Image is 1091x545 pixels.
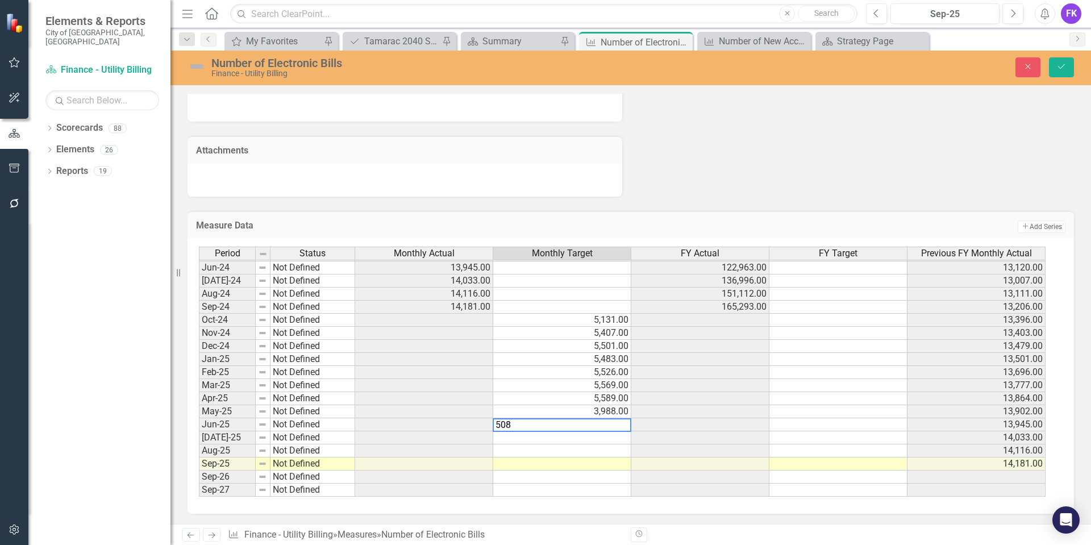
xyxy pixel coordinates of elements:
img: 8DAGhfEEPCf229AAAAAElFTkSuQmCC [258,355,267,364]
td: Dec-24 [199,340,256,353]
td: 13,777.00 [907,379,1046,392]
div: 26 [100,145,118,155]
td: 14,116.00 [907,444,1046,457]
td: Nov-24 [199,327,256,340]
td: 136,996.00 [631,274,769,288]
td: 13,696.00 [907,366,1046,379]
td: 13,864.00 [907,392,1046,405]
input: Search ClearPoint... [230,4,857,24]
button: Add Series [1018,221,1065,233]
img: 8DAGhfEEPCf229AAAAAElFTkSuQmCC [258,420,267,429]
td: Sep-25 [199,457,256,471]
div: Summary [482,34,557,48]
td: Not Defined [270,471,355,484]
td: Jan-25 [199,353,256,366]
td: Feb-25 [199,366,256,379]
img: 8DAGhfEEPCf229AAAAAElFTkSuQmCC [258,394,267,403]
td: Not Defined [270,353,355,366]
td: Sep-24 [199,301,256,314]
td: 5,407.00 [493,327,631,340]
h3: Measure Data [196,221,669,231]
td: 151,112.00 [631,288,769,301]
span: Search [814,9,839,18]
img: 8DAGhfEEPCf229AAAAAElFTkSuQmCC [258,315,267,324]
td: May-25 [199,405,256,418]
div: Number of Electronic Bills [381,529,485,540]
img: 8DAGhfEEPCf229AAAAAElFTkSuQmCC [258,459,267,468]
span: Period [215,248,240,259]
td: [DATE]-24 [199,274,256,288]
span: Elements & Reports [45,14,159,28]
td: Aug-24 [199,288,256,301]
span: Monthly Target [532,248,593,259]
div: Finance - Utility Billing [211,69,685,78]
td: 5,589.00 [493,392,631,405]
td: Apr-25 [199,392,256,405]
td: 13,120.00 [907,261,1046,274]
div: Open Intercom Messenger [1052,506,1080,534]
span: Status [299,248,326,259]
td: 13,206.00 [907,301,1046,314]
td: Aug-25 [199,444,256,457]
td: Not Defined [270,340,355,353]
td: Not Defined [270,366,355,379]
td: Not Defined [270,301,355,314]
button: Sep-25 [890,3,1000,24]
td: Not Defined [270,261,355,274]
img: 8DAGhfEEPCf229AAAAAElFTkSuQmCC [258,276,267,285]
a: Reports [56,165,88,178]
td: Jun-25 [199,418,256,431]
small: City of [GEOGRAPHIC_DATA], [GEOGRAPHIC_DATA] [45,28,159,47]
img: 8DAGhfEEPCf229AAAAAElFTkSuQmCC [258,485,267,494]
td: 5,501.00 [493,340,631,353]
a: Measures [338,529,377,540]
td: 13,945.00 [907,418,1046,431]
td: Not Defined [270,405,355,418]
td: Oct-24 [199,314,256,327]
td: Not Defined [270,327,355,340]
td: 165,293.00 [631,301,769,314]
td: Jun-24 [199,261,256,274]
div: 19 [94,167,112,176]
td: 13,501.00 [907,353,1046,366]
a: Tamarac 2040 Strategic Plan - Departmental Action Plan [345,34,439,48]
button: FK [1061,3,1081,24]
img: Not Defined [188,57,206,76]
span: Previous FY Monthly Actual [921,248,1032,259]
img: 8DAGhfEEPCf229AAAAAElFTkSuQmCC [259,249,268,259]
td: 13,403.00 [907,327,1046,340]
td: 122,963.00 [631,261,769,274]
img: ClearPoint Strategy [6,13,26,33]
img: 8DAGhfEEPCf229AAAAAElFTkSuQmCC [258,263,267,272]
td: Mar-25 [199,379,256,392]
td: Not Defined [270,392,355,405]
a: Number of New Accounts [700,34,808,48]
td: 14,033.00 [355,274,493,288]
a: Summary [464,34,557,48]
a: My Favorites [227,34,321,48]
img: 8DAGhfEEPCf229AAAAAElFTkSuQmCC [258,446,267,455]
div: Number of Electronic Bills [601,35,690,49]
div: My Favorites [246,34,321,48]
td: Sep-27 [199,484,256,497]
img: 8DAGhfEEPCf229AAAAAElFTkSuQmCC [258,433,267,442]
img: 8DAGhfEEPCf229AAAAAElFTkSuQmCC [258,472,267,481]
td: Sep-26 [199,471,256,484]
span: Monthly Actual [394,248,455,259]
button: Search [798,6,855,22]
td: Not Defined [270,457,355,471]
img: 8DAGhfEEPCf229AAAAAElFTkSuQmCC [258,302,267,311]
td: Not Defined [270,274,355,288]
td: 3,988.00 [493,405,631,418]
td: Not Defined [270,288,355,301]
td: 14,116.00 [355,288,493,301]
td: Not Defined [270,431,355,444]
td: 13,007.00 [907,274,1046,288]
span: FY Target [819,248,857,259]
img: 8DAGhfEEPCf229AAAAAElFTkSuQmCC [258,289,267,298]
div: » » [228,529,622,542]
img: 8DAGhfEEPCf229AAAAAElFTkSuQmCC [258,407,267,416]
td: 13,396.00 [907,314,1046,327]
div: Tamarac 2040 Strategic Plan - Departmental Action Plan [364,34,439,48]
div: Strategy Page [837,34,926,48]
